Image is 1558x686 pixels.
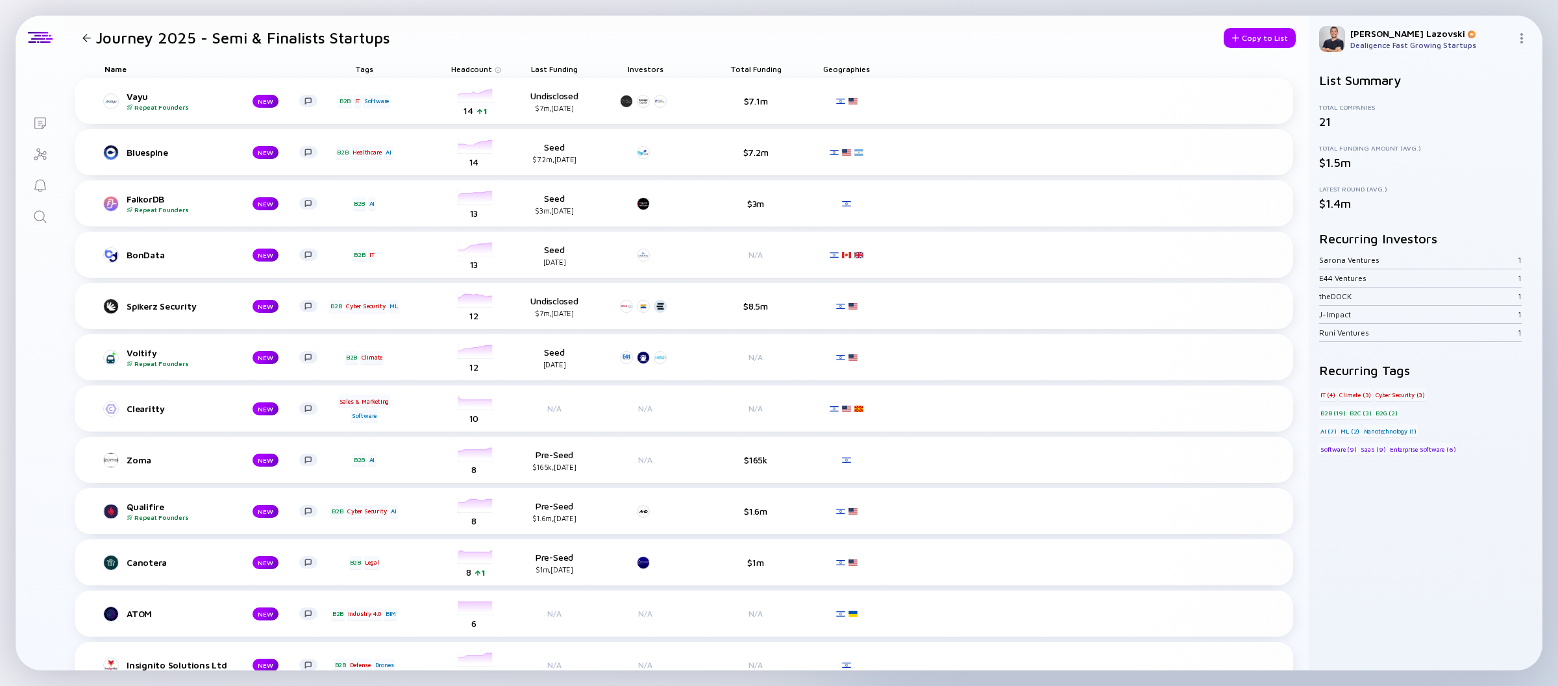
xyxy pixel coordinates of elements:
a: VoltifyRepeat FoundersNEW [105,347,328,367]
div: Climate [360,351,384,364]
div: ML [388,300,399,313]
span: Headcount [451,64,492,74]
div: N/A [713,660,798,670]
div: Pre-Seed [512,552,597,574]
img: United Kingdom Flag [854,252,864,258]
button: Copy to List [1224,28,1296,48]
div: $7m, [DATE] [512,104,597,112]
img: Adam Profile Picture [1319,26,1345,52]
div: $8.5m [713,300,798,312]
div: $1.5m [1319,156,1532,169]
div: AI [389,505,398,518]
div: N/A [616,609,674,619]
div: Runi Ventures [1319,328,1518,337]
div: $1.6m [713,506,798,517]
div: N/A [713,404,798,413]
div: $165k [713,454,798,465]
div: B2B [331,607,345,620]
div: AI (7) [1319,424,1338,437]
div: Healthcare [351,146,382,159]
div: BIM [384,607,397,620]
a: Spikerz SecurityNEW [105,299,328,314]
h2: List Summary [1319,73,1532,88]
img: Israel Flag [835,98,846,104]
img: United States Flag [848,354,858,361]
div: $1m [713,557,798,568]
div: Defense [349,659,372,672]
img: Israel Flag [841,662,852,668]
div: Canotera [127,557,232,568]
div: Pre-Seed [512,449,597,471]
img: Canada Flag [841,252,852,258]
div: N/A [616,455,674,465]
div: Total Funding Amount (Avg.) [1319,144,1532,152]
div: Repeat Founders [127,513,232,521]
a: ZomaNEW [105,452,328,468]
div: IT [368,249,376,262]
div: Name [94,60,328,78]
div: B2B [352,249,366,262]
img: United States Flag [848,508,858,515]
div: B2B [330,505,344,518]
div: $7.2m, [DATE] [512,155,597,164]
div: FalkorDB [127,193,232,214]
a: ClearittyNEW [105,401,328,417]
span: Last Funding [531,64,578,74]
img: Israel Flag [829,252,839,258]
div: $3m, [DATE] [512,206,597,215]
div: Voltify [127,347,232,367]
div: Industry 4.0 [347,607,383,620]
div: SaaS (9) [1359,443,1387,456]
div: B2B [329,300,343,313]
div: Cyber Security [346,505,388,518]
div: $7.1m [713,95,798,106]
div: Cyber Security (3) [1374,388,1426,401]
div: B2B [349,556,362,569]
div: Nanotechnology (1) [1363,424,1418,437]
div: Seed [512,347,597,369]
img: Israel Flag [829,149,839,156]
div: Qualifire [127,501,232,521]
div: B2B [352,454,366,467]
img: Israel Flag [841,457,852,463]
a: ATOMNEW [105,606,328,622]
div: theDOCK [1319,291,1518,301]
div: BonData [127,249,232,260]
img: Argentina Flag [854,149,864,156]
div: E44 Ventures [1319,273,1518,283]
a: Investor Map [16,138,64,169]
div: Software [363,95,390,108]
div: N/A [512,609,597,619]
h2: Recurring Tags [1319,363,1532,378]
div: Cyber Security [345,300,386,313]
img: Israel Flag [835,354,846,361]
div: Repeat Founders [127,206,232,214]
img: Israel Flag [829,406,839,412]
div: 1 [1518,255,1522,265]
div: ATOM [127,608,232,619]
div: Dealigence Fast Growing Startups [1350,40,1511,50]
div: B2B [338,95,352,108]
div: B2B [352,197,366,210]
div: $1.4m [1319,197,1532,210]
div: Software (9) [1319,443,1358,456]
img: United States Flag [841,406,852,412]
div: Geographies [817,60,876,78]
div: Total Companies [1319,103,1532,111]
div: Sales & Marketing [338,395,391,408]
div: Insignito Solutions Ltd [127,659,232,670]
div: Seed [512,193,597,215]
div: J-Impact [1319,310,1518,319]
a: Search [16,200,64,231]
div: Enterprise Software (6) [1389,443,1457,456]
span: Total Funding [730,64,782,74]
div: N/A [713,352,798,362]
div: [DATE] [512,258,597,266]
div: $1.6m, [DATE] [512,514,597,522]
div: N/A [713,250,798,260]
div: N/A [616,660,674,670]
div: 1 [1518,310,1522,319]
div: 21 [1319,115,1331,129]
h1: Journey 2025 - Semi & Finalists Startups [96,29,390,47]
div: $165k, [DATE] [512,463,597,471]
